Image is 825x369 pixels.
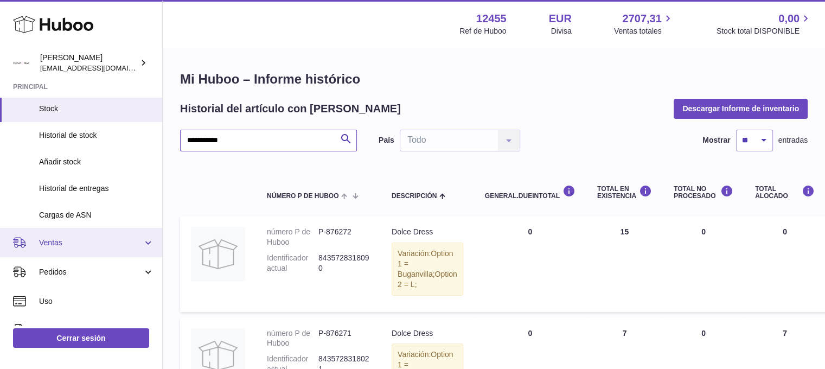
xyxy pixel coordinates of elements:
[318,227,370,247] dd: P-876272
[39,130,154,141] span: Historial de stock
[318,253,370,273] dd: 8435728318090
[13,55,29,71] img: pedidos@glowrias.com
[549,11,572,26] strong: EUR
[39,296,154,307] span: Uso
[40,63,159,72] span: [EMAIL_ADDRESS][DOMAIN_NAME]
[459,26,506,36] div: Ref de Huboo
[755,185,815,200] div: Total ALOCADO
[39,104,154,114] span: Stock
[717,26,812,36] span: Stock total DISPONIBLE
[551,26,572,36] div: Divisa
[180,71,808,88] h1: Mi Huboo – Informe histórico
[191,227,245,281] img: product image
[663,216,744,311] td: 0
[702,135,730,145] label: Mostrar
[39,210,154,220] span: Cargas de ASN
[586,216,663,311] td: 15
[267,328,318,349] dt: número P de Huboo
[392,193,437,200] span: Descripción
[267,193,338,200] span: número P de Huboo
[398,249,453,278] span: Option 1 = Buganvilla;
[267,253,318,273] dt: Identificador actual
[39,267,143,277] span: Pedidos
[39,238,143,248] span: Ventas
[392,328,463,339] div: Dolce Dress
[39,157,154,167] span: Añadir stock
[39,183,154,194] span: Historial de entregas
[180,101,401,116] h2: Historial del artículo con [PERSON_NAME]
[614,11,674,36] a: 2707,31 Ventas totales
[674,99,808,118] button: Descargar Informe de inventario
[778,11,800,26] span: 0,00
[597,185,652,200] div: Total en EXISTENCIA
[622,11,661,26] span: 2707,31
[614,26,674,36] span: Ventas totales
[778,135,808,145] span: entradas
[674,185,733,200] div: Total NO PROCESADO
[13,328,149,348] a: Cerrar sesión
[476,11,507,26] strong: 12455
[379,135,394,145] label: País
[40,53,138,73] div: [PERSON_NAME]
[267,227,318,247] dt: número P de Huboo
[485,185,575,200] div: general.dueInTotal
[398,270,457,289] span: Option 2 = L;
[717,11,812,36] a: 0,00 Stock total DISPONIBLE
[474,216,586,311] td: 0
[318,328,370,349] dd: P-876271
[392,243,463,296] div: Variación:
[392,227,463,237] div: Dolce Dress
